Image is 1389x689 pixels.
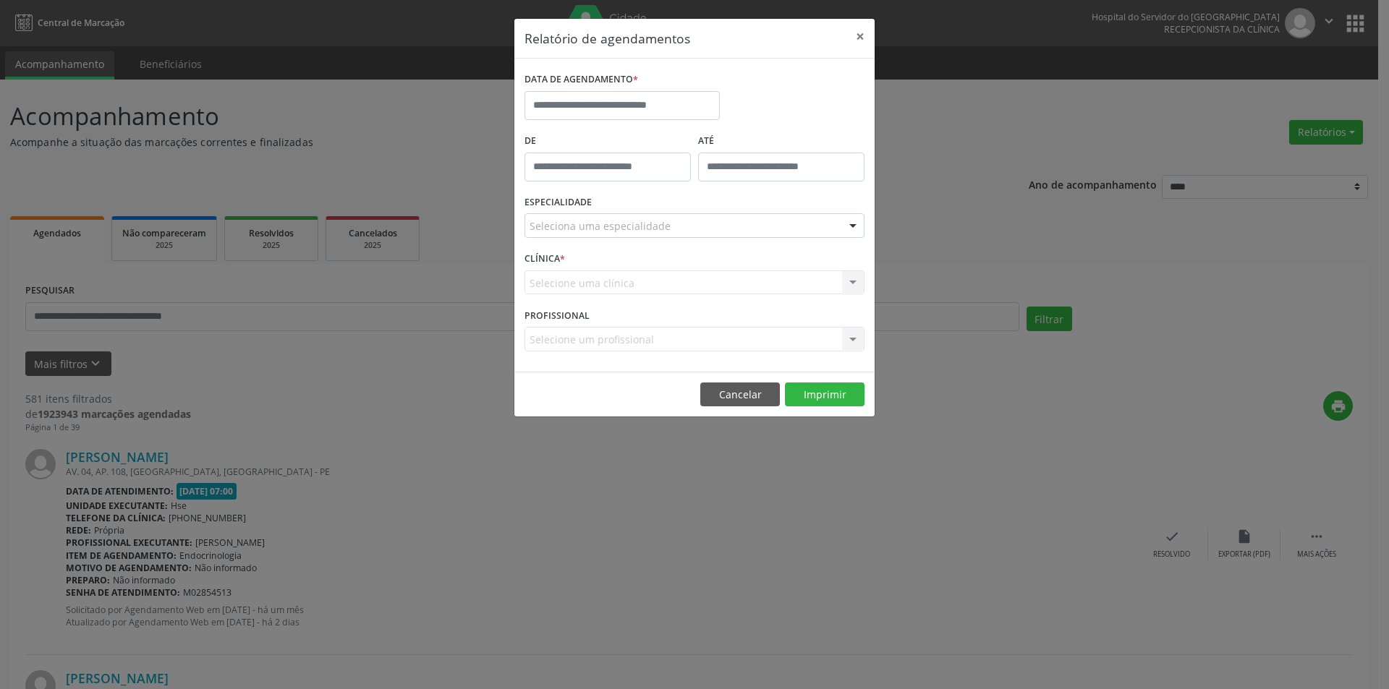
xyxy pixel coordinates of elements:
[524,248,565,270] label: CLÍNICA
[524,304,590,327] label: PROFISSIONAL
[524,69,638,91] label: DATA DE AGENDAMENTO
[530,218,671,234] span: Seleciona uma especialidade
[524,130,691,153] label: De
[524,29,690,48] h5: Relatório de agendamentos
[698,130,865,153] label: ATÉ
[700,382,780,407] button: Cancelar
[785,382,865,407] button: Imprimir
[846,19,875,54] button: Close
[524,192,592,214] label: ESPECIALIDADE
